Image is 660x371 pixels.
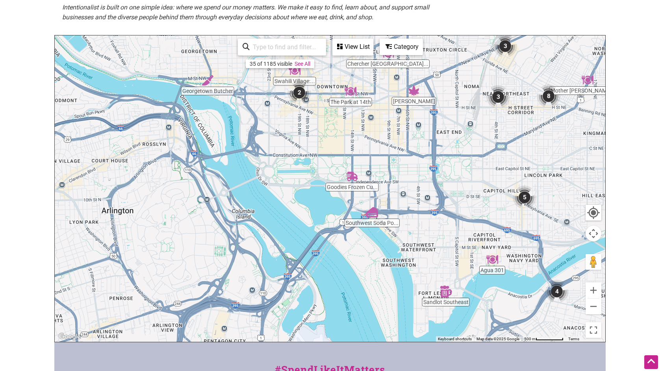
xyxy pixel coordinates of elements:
[289,65,300,76] div: Swahili Village: The Consulate
[250,61,292,67] div: 35 of 1185 visible
[513,185,536,209] div: 5
[586,254,601,270] button: Drag Pegman onto the map to open Street View
[586,226,601,241] button: Map camera controls
[250,39,321,55] input: Type to find and filter...
[586,322,601,338] button: Toggle fullscreen view
[586,205,601,221] button: Your Location
[545,280,569,303] div: 4
[62,4,429,21] em: Intentionalist is built on one simple idea: where we spend our money matters. We make it easy to ...
[438,336,472,342] button: Keyboard shortcuts
[493,34,517,58] div: 3
[586,282,601,298] button: Zoom in
[380,39,423,55] div: Filter by category
[486,85,510,109] div: 3
[57,332,83,342] img: Google
[408,85,420,96] div: Monko
[333,39,373,54] div: View List
[644,355,658,369] div: Scroll Back to Top
[524,337,536,341] span: 500 m
[295,61,310,67] a: See All
[522,336,566,342] button: Map Scale: 500 m per 67 pixels
[586,299,601,314] button: Zoom out
[440,286,452,297] div: Sandlot Southeast
[57,332,83,342] a: Open this area in Google Maps (opens a new window)
[380,39,422,54] div: Category
[537,84,560,108] div: 8
[486,254,498,265] div: Agua 301
[582,74,593,86] div: Mother Rucker's Subs
[345,85,356,97] div: The Park at 14th
[238,39,326,56] div: Type to search and filter
[332,39,373,56] div: See a list of the visible businesses
[366,206,378,218] div: Southwest Soda Pop Shop
[476,337,519,341] span: Map data ©2025 Google
[287,81,311,104] div: 2
[202,74,213,86] div: Georgetown Butcher
[346,171,358,182] div: Goodies Frozen Custard and Treats
[568,337,579,341] a: Terms (opens in new tab)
